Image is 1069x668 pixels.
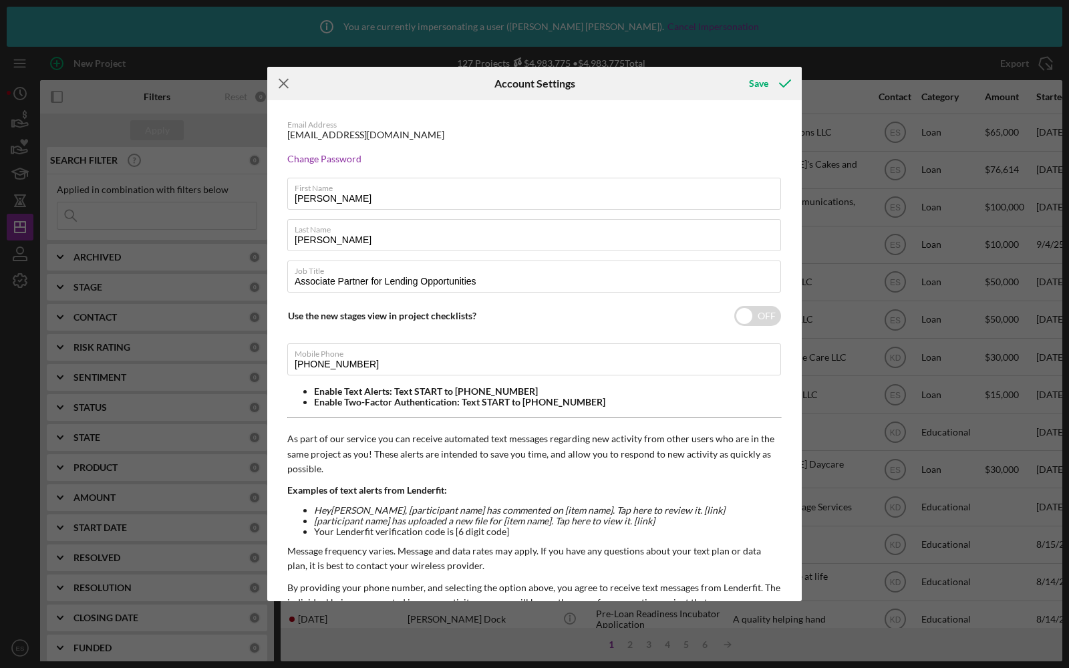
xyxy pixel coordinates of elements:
[314,516,782,526] li: [participant name] has uploaded a new file for [item name]. Tap here to view it. [link]
[295,178,781,193] label: First Name
[314,505,782,516] li: Hey [PERSON_NAME] , [participant name] has commented on [item name]. Tap here to review it. [link]
[736,70,802,97] button: Save
[287,120,782,130] div: Email Address
[494,77,575,90] h6: Account Settings
[314,397,782,407] li: Enable Two-Factor Authentication: Text START to [PHONE_NUMBER]
[295,220,781,234] label: Last Name
[287,483,782,498] p: Examples of text alerts from Lenderfit:
[287,154,782,164] div: Change Password
[287,544,782,574] p: Message frequency varies. Message and data rates may apply. If you have any questions about your ...
[314,526,782,537] li: Your Lenderfit verification code is [6 digit code]
[295,261,781,276] label: Job Title
[287,580,782,625] p: By providing your phone number, and selecting the option above, you agree to receive text message...
[287,432,782,476] p: As part of our service you can receive automated text messages regarding new activity from other ...
[749,70,768,97] div: Save
[287,130,444,140] div: [EMAIL_ADDRESS][DOMAIN_NAME]
[314,386,782,397] li: Enable Text Alerts: Text START to [PHONE_NUMBER]
[295,344,781,359] label: Mobile Phone
[288,310,476,321] label: Use the new stages view in project checklists?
